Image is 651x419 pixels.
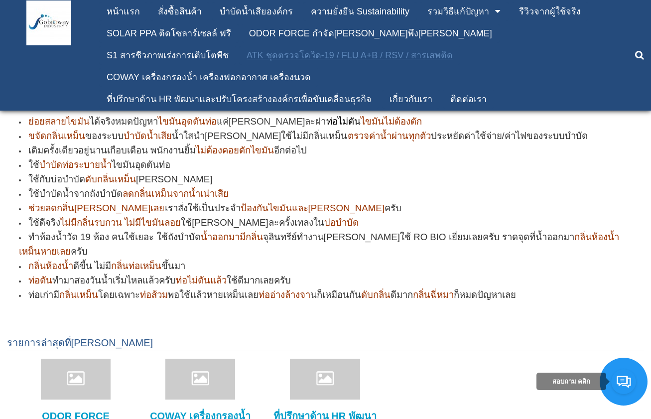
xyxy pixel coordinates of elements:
span: ไม่มีกลิ่นรบกวน ไม่มีไขมันลอย [60,217,181,228]
a: ติดต่อเรา [450,90,487,109]
span: รับ [77,246,88,257]
span: ตรวจค่าน้ำผ่านทุกตัว [348,131,431,141]
span: กลิ่นห้องน้ำ [28,261,73,271]
a: S1 สารชีวภาพเร่งการเติบโตพืช [107,46,229,65]
span: ท่อไม่ตัน [326,116,361,127]
a: รวมวิธีแก้ปัญหา [427,2,489,21]
div: สั่งซื้อสินค้า [158,7,202,16]
div: เกี่ยวกับเรา [390,95,432,104]
span: บำบัดน้ำเสีย [124,131,172,141]
span: ป้องกันไขมันและ[PERSON_NAME] [241,203,385,213]
span: ไม่ต้องคอยตักไขมัน [196,145,274,155]
span: ของระบบ น้ำใสนำ[PERSON_NAME]ใช้ไม่มีกลิ่นเหม็น ประหยัดค่าใช้จ่าย/ค่าไฟของระบบบำบัด [28,131,588,141]
img: large-1644130236041.jpg [26,0,71,45]
div: รวมวิธีแก้ปัญหา [427,7,489,16]
a: เกี่ยวกับเรา [390,90,432,109]
span: ท่อเก่ามี โดยเฉพาะ พอใช้แล้วหายเหม็นเลย นก็เหมือนกัน ดีมาก ก็หมดปัญหาเลย [28,289,516,300]
span: น [79,131,85,141]
span: ใช้[PERSON_NAME]ละครั้ง [181,217,294,228]
a: SOLAR PPA ติดโซลาร์เซลล์ ฟรี [107,24,231,43]
span: เลย [57,246,71,257]
span: ได้จริง [28,116,115,127]
a: บําบัดน้ำเสียองค์กร [220,2,293,21]
span: ดีขี้น ไม่มี [28,261,111,271]
a: ที่ปรึกษาด้าน HR พัฒนาและปรับโครงสร้างองค์กรเพื่อขับเคลื่อนธุรกิจ [107,90,372,109]
span: ค [71,246,77,257]
a: COWAY เครื่องกรองน้ำ เครื่องฟอกอากาศ เครื่องนวด [107,68,311,87]
span: เราสั่งใช้เป็นประจำ ครับ [28,203,401,213]
span: ขึ้นมา [161,261,185,271]
span: บำบัดท่อระบายน้ำ [39,159,112,170]
span: ดับกลิ่นเหม็น [85,174,136,184]
div: ความยั่งยืน Sustainability [311,7,409,16]
span: ดับกลิ่น [361,289,391,300]
span: เติมครั้งเดียวอยู่นานเกือบเดือน พนักงานยิ้ม อีกต่อไป [28,145,307,155]
span: ทำห้องน้ำวัด 19 ห้อง คนใช้เยอะ ใช้ถังบำบัด จุลินทรีย์ทำงาน[PERSON_NAME]ใช้ RO BIO เยี่ยมเลยครับ ร... [19,232,619,257]
div: รายการล่าสุดที่[PERSON_NAME] [7,335,645,351]
div: ODOR FORCE กำจัด[PERSON_NAME]พึง[PERSON_NAME] [249,29,492,38]
span: ท่อส้วม [140,289,168,300]
a: ATK ชุดตรวจโควิด-19 / FLU A+B / RSV / สารเสพติด [247,46,453,65]
span: บ่อบำบัด [324,217,359,228]
a: ความยั่งยืน Sustainability [311,2,409,21]
div: ATK ชุดตรวจโควิด-19 / FLU A+B / RSV / สารเสพติด [247,51,453,60]
a: ODOR FORCE กำจัด[PERSON_NAME]พึง[PERSON_NAME] [249,24,492,43]
span: หมดปัญหา แค่[PERSON_NAME]ละฝา [28,116,421,127]
span: ท่อตัน [28,275,52,285]
span: ไขมันอุดตันท่อ [112,159,170,170]
span: นจากน้ำเน่าเสีย [166,188,229,199]
div: รีวิวจากผู้ใช้จริง [519,7,581,16]
a: รีวิวจากผู้ใช้จริง [519,2,581,21]
span: กลิ่นฉี่หมา [413,289,454,300]
span: ท่อไม่ตันแล้ว [176,275,227,285]
span: ช่วยลดกลิ่น[PERSON_NAME]เลย [28,203,164,213]
div: บําบัดน้ำเสียองค์กร [220,7,293,16]
a: สั่งซื้อสินค้า [158,2,202,21]
span: ย่อยสลายไขมัน [28,116,90,127]
span: ใช้บำบัดน้ำจากถังบำบัด [28,188,166,199]
span: เทลงใน [294,217,359,228]
span: ใช้กับบ่อบำบัด [PERSON_NAME] [28,174,212,184]
span: ลดกลิ่นเหม็ [123,188,166,199]
span: ไขมันอุดตันท่อ [158,116,217,127]
div: S1 สารชีวภาพเร่งการเติบโตพืช [107,51,229,60]
span: ใช้ดีจริง [28,217,60,228]
span: น้ำออกมามีกลิ่น [201,232,263,242]
span: กลิ่นเหม็น [59,289,98,300]
div: ที่ปรึกษาด้าน HR พัฒนาและปรับโครงสร้างองค์กรเพื่อขับเคลื่อนธุรกิจ [107,95,372,104]
div: ติดต่อเรา [450,95,487,104]
a: หน้าแรก [107,2,140,21]
span: ทำมาสองวันน้ำเริ่มไหลแล้วครับ ใช้ดีมากเลยครับ [28,275,291,285]
div: COWAY เครื่องกรองน้ำ เครื่องฟอกอากาศ เครื่องนวด [107,73,311,82]
span: ไขมันไม่ต้องตัก [361,116,422,127]
span: สอบถาม คลิก [552,378,591,385]
span: กลิ่นท่อเหม็น [111,261,161,271]
span: ขจัดกลิ่นเหม็ [28,131,79,141]
div: SOLAR PPA ติดโซลาร์เซลล์ ฟรี [107,29,231,38]
span: ใช้ [28,159,112,170]
div: หน้าแรก [107,7,140,16]
span: ท่ออ่างล้างจา [259,289,310,300]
